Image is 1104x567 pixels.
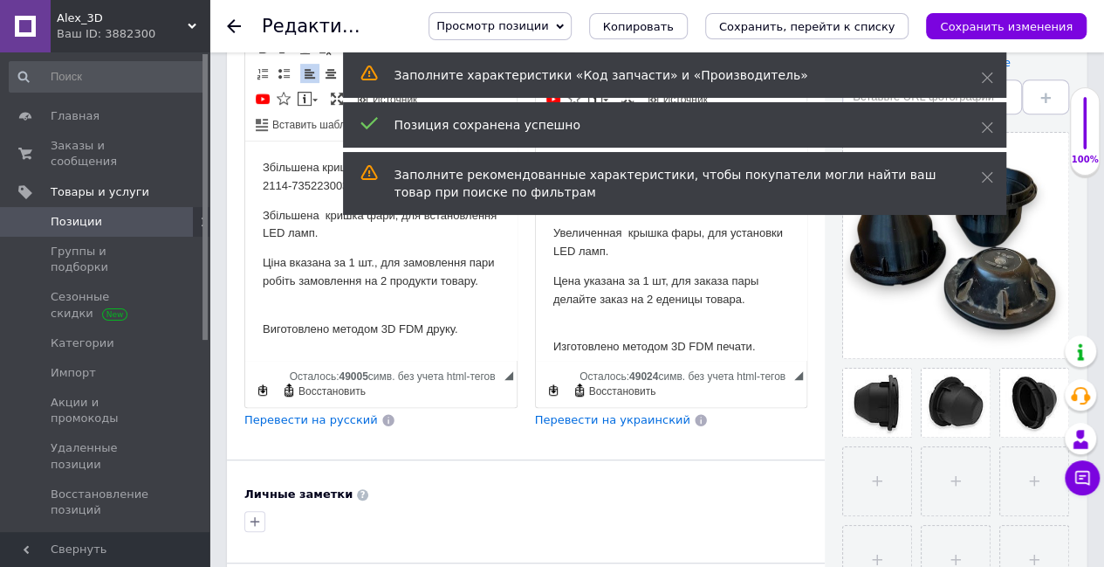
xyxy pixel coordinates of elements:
[327,89,346,108] a: Развернуть
[1065,460,1100,495] button: Чат с покупателем
[51,138,161,169] span: Заказы и сообщения
[629,370,658,383] span: 49024
[589,13,688,39] button: Копировать
[794,371,803,380] span: Перетащите для изменения размера
[579,366,794,383] div: Подсчет символов
[107,38,252,51] font: під LED світлодіодну лампу
[17,179,254,197] p: Виготовлено методом 3D FDM друку.
[17,38,198,69] font: под LED светодиодную лампу
[295,89,320,108] a: Вставить сообщение
[253,114,360,134] a: Вставить шаблон
[51,365,96,381] span: Импорт
[17,113,254,167] p: Ціна вказана за 1 шт., для замовлення пари робіть замовлення на 2 продукти товару.
[51,214,102,230] span: Позиции
[253,381,272,400] a: Сделать резервную копию сейчас
[570,381,659,400] a: Восстановить
[274,89,293,108] a: Вставить иконку
[51,244,161,275] span: Группы и подборки
[394,66,937,84] div: Заполните характеристики «Код запчасти» и «Производитель»
[274,64,293,83] a: Вставить / удалить маркированный список
[926,13,1087,39] button: Сохранить изменения
[51,395,161,426] span: Акции и промокоды
[544,381,563,400] a: Сделать резервную копию сейчас
[244,413,378,426] span: Перевести на русский
[535,413,690,426] span: Перевести на украинский
[394,166,937,201] div: Заполните рекомендованные характеристики, чтобы покупатели могли найти ваш товар при поиске по фи...
[339,370,367,383] span: 49005
[253,89,272,108] a: Добавить видео с YouTube
[17,83,254,120] p: Увеличенная крышка фары, для установки LED ламп.
[940,20,1073,33] i: Сохранить изменения
[17,66,254,102] p: Збільшена кришка фари, для встановлення LED ламп.
[51,335,114,351] span: Категории
[504,371,513,380] span: Перетащите для изменения размера
[17,197,254,215] p: Изготовлено методом 3D FDM печати.
[17,17,254,72] p: ВАЗ 2115 (BOSCH 2114-735223003)
[719,20,895,33] i: Сохранить, перейти к списку
[1070,87,1100,176] div: 100% Качество заполнения
[253,64,272,83] a: Вставить / удалить нумерованный список
[244,487,353,501] b: Личные заметки
[17,17,254,54] p: ВАЗ 2115 (BOSCH 2114-735223003)
[57,10,188,26] span: Alex_3D
[394,116,937,134] div: Позиция сохранена успешно
[51,108,99,124] span: Главная
[290,366,504,383] div: Подсчет символов
[270,118,357,133] span: Вставить шаблон
[300,64,319,83] a: По левому краю
[1071,154,1099,166] div: 100%
[321,64,340,83] a: По центру
[586,384,656,399] span: Восстановить
[57,26,209,42] div: Ваш ID: 3882300
[17,19,162,32] font: Увеличенная крышка фары
[51,487,161,518] span: Восстановление позиций
[296,384,366,399] span: Восстановить
[245,142,517,360] iframe: Визуальный текстовый редактор, 867EA6BF-0DFC-4623-A85D-9468936A25A4
[705,13,909,39] button: Сохранить, перейти к списку
[436,19,548,32] span: Просмотр позиции
[603,20,674,33] span: Копировать
[51,184,149,200] span: Товары и услуги
[17,19,147,32] font: Збільшена кришка фари
[51,289,161,321] span: Сезонные скидки
[51,440,161,472] span: Удаленные позиции
[9,61,206,93] input: Поиск
[17,131,254,185] p: Цена указана за 1 шт, для заказа пары делайте заказ на 2 еденицы товара.
[279,381,368,400] a: Восстановить
[227,19,241,33] div: Вернуться назад
[536,142,807,360] iframe: Визуальный текстовый редактор, 89184774-26C8-45D3-8C0C-7BA421317CC2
